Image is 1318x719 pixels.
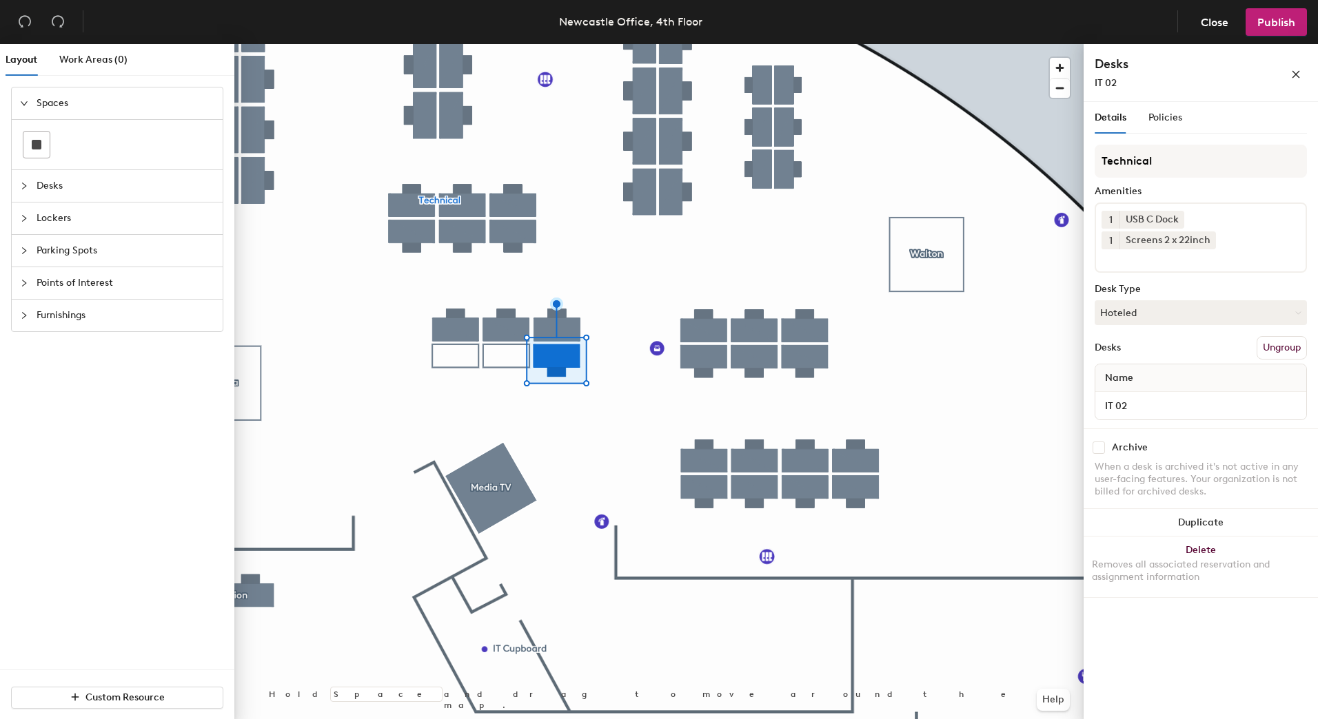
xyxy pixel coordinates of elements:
[1095,300,1307,325] button: Hoteled
[37,235,214,267] span: Parking Spots
[1095,55,1246,73] h4: Desks
[1095,461,1307,498] div: When a desk is archived it's not active in any user-facing features. Your organization is not bil...
[37,300,214,331] span: Furnishings
[59,54,128,65] span: Work Areas (0)
[85,691,165,703] span: Custom Resource
[1098,396,1304,415] input: Unnamed desk
[1102,211,1119,229] button: 1
[1084,509,1318,536] button: Duplicate
[1095,284,1307,295] div: Desk Type
[44,8,72,36] button: Redo (⌘ + ⇧ + Z)
[20,214,28,222] span: collapsed
[1109,213,1113,227] span: 1
[1102,231,1119,249] button: 1
[1112,442,1148,453] div: Archive
[1084,536,1318,597] button: DeleteRemoves all associated reservation and assignment information
[37,267,214,299] span: Points of Interest
[20,182,28,190] span: collapsed
[1257,336,1307,359] button: Ungroup
[37,170,214,202] span: Desks
[20,279,28,287] span: collapsed
[1291,70,1301,79] span: close
[1119,211,1184,229] div: USB C Dock
[1109,233,1113,248] span: 1
[1257,16,1295,29] span: Publish
[1189,8,1240,36] button: Close
[20,311,28,320] span: collapsed
[559,13,702,30] div: Newcastle Office, 4th Floor
[1201,16,1228,29] span: Close
[18,14,32,28] span: undo
[11,687,223,709] button: Custom Resource
[1098,366,1140,390] span: Name
[1119,231,1216,249] div: Screens 2 x 22inch
[1092,559,1310,583] div: Removes all associated reservation and assignment information
[20,99,28,107] span: expanded
[1037,689,1070,711] button: Help
[6,54,37,65] span: Layout
[1095,77,1117,89] span: IT 02
[20,247,28,255] span: collapsed
[37,87,214,119] span: Spaces
[1246,8,1307,36] button: Publish
[1095,112,1126,123] span: Details
[37,202,214,234] span: Lockers
[11,8,39,36] button: Undo (⌘ + Z)
[1095,186,1307,197] div: Amenities
[1148,112,1182,123] span: Policies
[1095,342,1121,353] div: Desks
